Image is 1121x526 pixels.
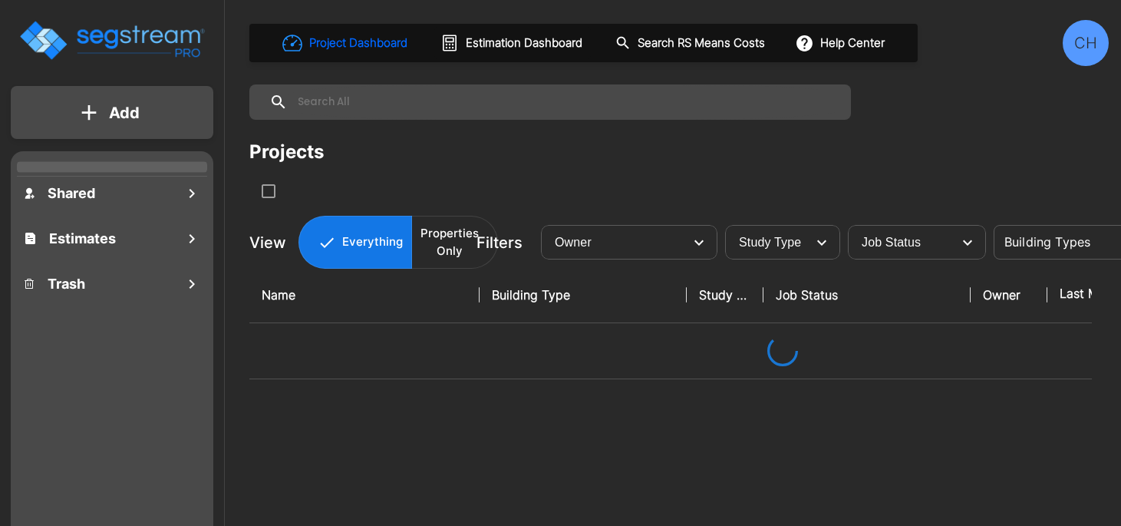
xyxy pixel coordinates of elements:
[728,221,806,264] div: Select
[476,231,523,254] p: Filters
[109,101,140,124] p: Add
[609,28,773,58] button: Search RS Means Costs
[48,183,95,203] h1: Shared
[249,267,480,323] th: Name
[420,225,479,260] p: Properties Only
[1063,20,1109,66] div: CH
[638,35,765,52] h1: Search RS Means Costs
[544,221,684,264] div: Select
[249,138,324,166] div: Projects
[288,84,843,120] input: Search All
[466,35,582,52] h1: Estimation Dashboard
[18,18,206,62] img: Logo
[851,221,952,264] div: Select
[298,216,412,269] button: Everything
[480,267,687,323] th: Building Type
[411,216,498,269] button: Properties Only
[971,267,1047,323] th: Owner
[687,267,763,323] th: Study Type
[434,27,591,59] button: Estimation Dashboard
[298,216,498,269] div: Platform
[249,231,286,254] p: View
[763,267,971,323] th: Job Status
[739,236,801,249] span: Study Type
[48,273,85,294] h1: Trash
[309,35,407,52] h1: Project Dashboard
[862,236,921,249] span: Job Status
[253,176,284,207] button: SelectAll
[11,91,213,135] button: Add
[792,28,891,58] button: Help Center
[49,228,116,249] h1: Estimates
[342,233,403,251] p: Everything
[555,236,592,249] span: Owner
[276,26,416,60] button: Project Dashboard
